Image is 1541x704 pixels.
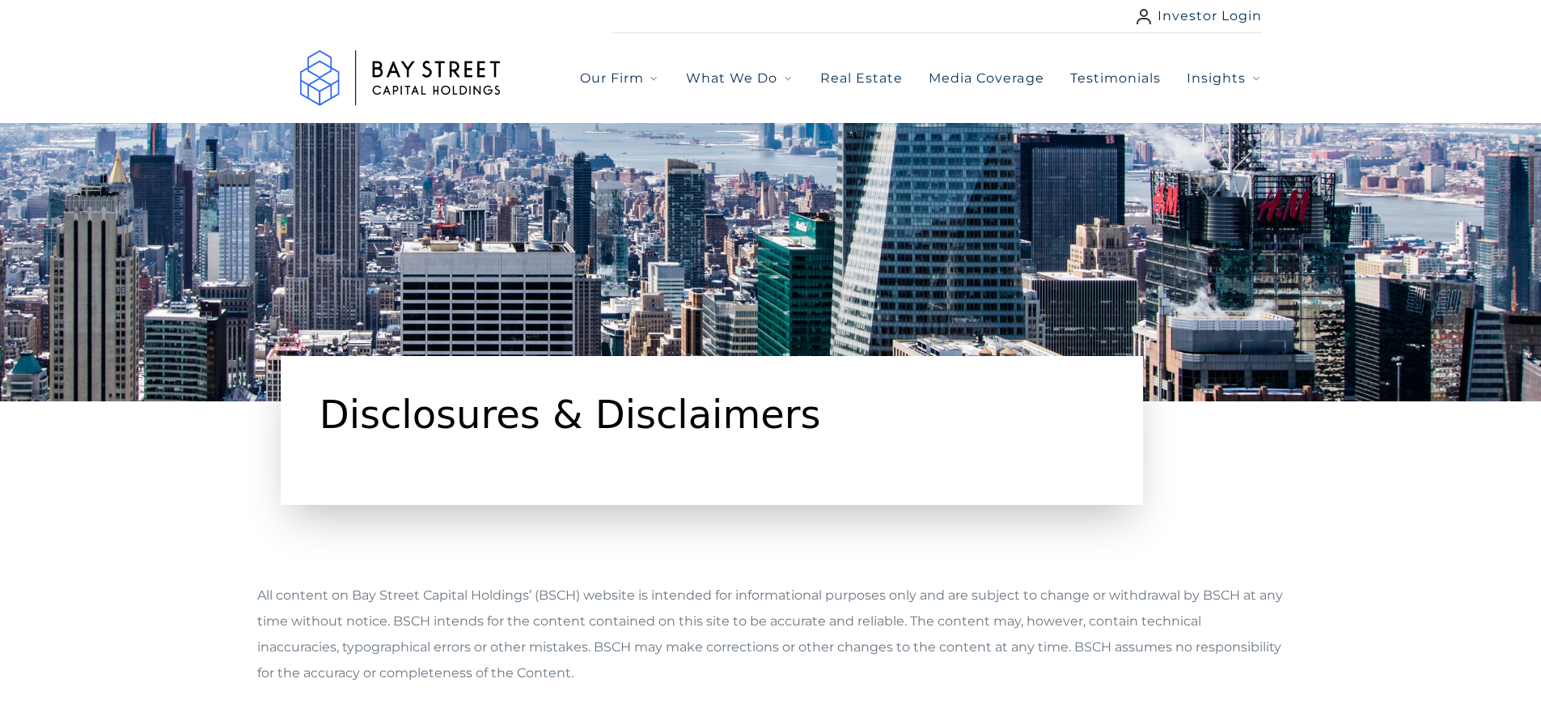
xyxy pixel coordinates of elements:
a: Media Coverage [929,69,1044,88]
a: Investor Login [1137,6,1263,26]
span: What We Do [686,69,777,88]
span: Insights [1187,69,1246,88]
button: Insights [1187,69,1262,88]
img: Logo [279,33,522,123]
div: All content on Bay Street Capital Holdings’ (BSCH) website is intended for informational purposes... [257,583,1284,686]
button: Our Firm [580,69,660,88]
a: Testimonials [1070,69,1161,88]
a: Go to home page [279,33,522,123]
img: user icon [1137,9,1151,24]
a: Real Estate [820,69,903,88]
span: Our Firm [580,69,644,88]
button: What We Do [686,69,794,88]
span: Disclosures & Disclaimers [320,392,821,437]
